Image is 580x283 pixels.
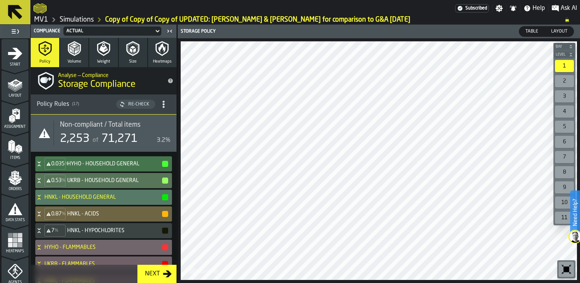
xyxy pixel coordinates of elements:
[492,5,506,12] label: button-toggle-Settings
[520,4,548,13] label: button-toggle-Help
[58,71,161,79] h2: Sub Title
[571,191,579,234] label: Need Help?
[51,178,61,184] span: 0.53
[51,211,61,217] span: 0.87
[555,151,574,163] div: 7
[125,102,152,107] div: Re-Check
[555,181,574,193] div: 9
[60,16,94,24] a: link-to-/wh/i/3ccf57d1-1e0c-4a81-a3bb-c2011c5f0d50
[2,39,28,69] li: menu Start
[2,187,28,191] span: Orders
[60,121,170,129] div: Title
[33,2,47,15] a: logo-header
[555,197,574,209] div: 10
[60,121,140,129] span: Non-compliant / Total items
[2,218,28,222] span: Data Stats
[548,4,580,13] label: button-toggle-Ask AI
[555,212,574,224] div: 11
[548,28,571,35] span: Layout
[129,59,137,64] span: Size
[533,4,545,13] span: Help
[179,29,380,34] div: Storage Policy
[62,211,66,217] span: %
[31,94,177,115] h3: title-section-[object Object]
[2,94,28,98] span: Layout
[557,260,575,278] div: button-toolbar-undefined
[555,60,574,72] div: 1
[178,25,580,38] header: Storage Policy
[157,136,170,145] div: 3.2%
[31,67,177,94] div: title-Storage Compliance
[60,132,90,146] div: 2,253
[522,28,541,35] span: Table
[2,26,28,37] label: button-toggle-Toggle Full Menu
[455,4,489,13] a: link-to-/wh/i/3ccf57d1-1e0c-4a81-a3bb-c2011c5f0d50/settings/billing
[37,100,115,109] div: Policy Rules
[553,165,575,180] div: button-toolbar-undefined
[67,228,161,234] h4: HNKL - HYPOCHLORITES
[116,100,155,109] button: button-Re-Check
[553,43,575,50] button: button-
[555,90,574,102] div: 3
[153,59,172,64] span: Heatmaps
[545,26,574,37] label: button-switch-multi-Layout
[68,59,81,64] span: Volume
[162,161,168,167] button: button-
[162,261,168,267] button: button-
[555,136,574,148] div: 6
[560,263,572,275] svg: Reset zoom and position
[162,178,168,184] button: button-
[35,240,169,255] div: HYHO - FLAMMABLES
[33,15,577,24] nav: Breadcrumb
[101,133,138,145] span: 71,271
[34,28,60,34] span: Compliance
[58,79,136,91] span: Storage Compliance
[555,75,574,87] div: 2
[519,26,545,37] label: button-switch-multi-Table
[65,161,69,167] span: %
[67,178,161,184] h4: UKRB - HOUSEHOLD GENERAL
[545,27,574,36] div: thumb
[465,6,487,11] span: Subscribed
[2,132,28,163] li: menu Items
[553,210,575,225] div: button-toolbar-undefined
[561,4,577,13] span: Ask AI
[35,173,169,188] div: UKRB - HOUSEHOLD GENERAL
[553,51,575,58] button: button-
[55,228,58,233] span: %
[51,161,65,167] span: 0.035
[164,27,175,36] label: button-toggle-Close me
[35,223,169,238] div: HNKL - HYPOCHLORITES
[553,119,575,134] div: button-toolbar-undefined
[62,178,66,183] span: %
[67,211,161,217] h4: HNKL - ACIDS
[553,58,575,74] div: button-toolbar-undefined
[2,70,28,101] li: menu Layout
[2,226,28,256] li: menu Heatmaps
[44,194,161,200] h4: HNKL - HOUSEHOLD GENERAL
[553,89,575,104] div: button-toolbar-undefined
[2,195,28,225] li: menu Data Stats
[31,115,177,152] div: stat-Non-compliant / Total items
[35,190,169,205] div: HNKL - HOUSEHOLD GENERAL
[67,161,161,167] h4: HYHO - HOUSEHOLD GENERAL
[51,228,54,234] span: 7
[162,244,168,250] button: button-
[553,180,575,195] div: button-toolbar-undefined
[182,263,225,278] a: logo-header
[553,134,575,149] div: button-toolbar-undefined
[97,59,110,64] span: Weight
[455,4,489,13] div: Menu Subscription
[553,74,575,89] div: button-toolbar-undefined
[2,249,28,253] span: Heatmaps
[553,149,575,165] div: button-toolbar-undefined
[39,59,50,64] span: Policy
[66,28,151,34] div: DropdownMenuValue-edea5452-f568-477f-80a6-01667d01ff8b
[2,63,28,67] span: Start
[555,166,574,178] div: 8
[44,244,161,250] h4: HYHO - FLAMMABLES
[2,164,28,194] li: menu Orders
[62,27,163,36] div: DropdownMenuValue-edea5452-f568-477f-80a6-01667d01ff8b
[519,27,544,36] div: thumb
